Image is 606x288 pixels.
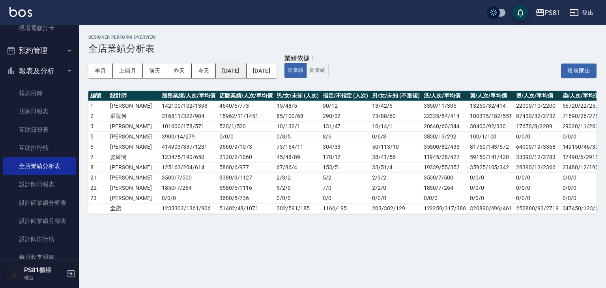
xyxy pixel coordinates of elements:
td: 2 [88,111,108,121]
div: PS81 [545,8,560,18]
td: 101600 / 178 / 571 [160,121,217,131]
td: 0/0/0 [422,193,468,203]
td: 22000/10/2200 [514,101,560,111]
td: 122259/317/386 [422,203,468,213]
td: 2 / 3 / 2 [370,172,421,183]
td: 5 [88,131,108,142]
td: 3680 / 5 / 736 [217,193,275,203]
td: 131 / 47 [321,121,370,131]
th: 設計師 [108,91,160,101]
td: 100/1/100 [468,131,514,142]
td: 7 / 0 [321,183,370,193]
button: 實業績 [306,63,328,78]
td: 414903 / 337 / 1231 [160,142,217,152]
td: 0/0/0 [468,172,514,183]
th: 男/女/未知 (人次) [275,91,320,101]
td: 6 [88,142,108,152]
a: 店家日報表 [3,102,76,120]
td: [PERSON_NAME] [108,172,160,183]
td: 125163 / 204 / 614 [160,162,217,172]
td: 5580 / 5 / 1116 [217,183,275,193]
button: 虛業績 [284,63,307,78]
a: 設計師日報表 [3,175,76,193]
td: 13250/32/414 [468,101,514,111]
td: 9660 / 9 / 1073 [217,142,275,152]
td: 67 / 86 / 4 [275,162,320,172]
td: 3900 / 14 / 279 [160,131,217,142]
td: [PERSON_NAME] [108,131,160,142]
a: 現場電腦打卡 [3,19,76,37]
td: 10 / 132 / 1 [275,121,320,131]
td: 5 / 2 / 0 [275,183,320,193]
td: 142100 / 102 / 1393 [160,101,217,111]
td: 22335/54/414 [422,111,468,121]
td: 7 [88,152,108,162]
td: 50 / 113 / 10 [370,142,421,152]
a: 設計師排行榜 [3,230,76,248]
td: 8 [88,162,108,172]
td: 10 / 14 / 1 [370,121,421,131]
td: 38 / 41 / 56 [370,152,421,162]
td: 0/0/0 [514,193,560,203]
a: 報表匯出 [561,66,597,74]
td: 153 / 51 [321,162,370,172]
button: 昨天 [167,64,192,78]
td: 采蓮何 [108,111,160,121]
td: 304 / 33 [321,142,370,152]
a: 報表目錄 [3,84,76,102]
button: PS81 [532,5,563,21]
td: 20640/60/344 [422,121,468,131]
td: 19339/55/352 [422,162,468,172]
th: 編號 [88,91,108,101]
th: 燙/人次/單均價 [514,91,560,101]
td: 51402 / 48 / 1071 [217,203,275,213]
td: 252880/93/2719 [514,203,560,213]
td: 320890/696/461 [468,203,514,213]
img: Logo [9,7,32,17]
h2: Designer Perform Overview [88,35,597,40]
h5: PS81櫃檯 [24,266,64,274]
td: 73 / 164 / 11 [275,142,320,152]
h3: 全店業績分析表 [88,43,597,54]
td: [PERSON_NAME] [108,183,160,193]
td: 8 / 6 [321,131,370,142]
th: 剪/人次/單均價 [468,91,514,101]
td: [PERSON_NAME] [108,162,160,172]
td: 15 / 48 / 5 [275,101,320,111]
button: 登出 [566,6,597,20]
td: 81750/143/572 [468,142,514,152]
td: 33390/12/2783 [514,152,560,162]
td: 15962 / 11 / 1451 [217,111,275,121]
button: 報表匯出 [561,64,597,78]
a: 設計師業績月報表 [3,212,76,230]
td: 316811 / 322 / 984 [160,111,217,121]
td: 28390/12/2366 [514,162,560,172]
td: 13 / 42 / 5 [370,101,421,111]
td: 87430/32/2732 [514,111,560,121]
td: 35500/82/433 [422,142,468,152]
button: [DATE] [216,64,246,78]
p: 櫃台 [24,274,64,281]
td: 30400/92/330 [468,121,514,131]
td: 0/0/0 [514,131,560,142]
td: 3 [88,121,108,131]
td: 3500 / 7 / 500 [160,172,217,183]
td: 290 / 32 [321,111,370,121]
td: 203 / 302 / 129 [370,203,421,213]
td: 2120 / 2 / 1060 [217,152,275,162]
td: 1233302 / 1361 / 906 [160,203,217,213]
td: 0/0/0 [514,172,560,183]
td: 35925/105/342 [468,162,514,172]
button: 今天 [192,64,216,78]
td: 1 [88,101,108,111]
td: 33 / 51 / 4 [370,162,421,172]
td: 0/0/0 [514,183,560,193]
td: 11945/28/427 [422,152,468,162]
td: 59150/141/420 [468,152,514,162]
td: 1166 / 195 [321,203,370,213]
td: 2 / 3 / 2 [275,172,320,183]
td: 1850/7/264 [422,183,468,193]
td: 17670/8/2209 [514,121,560,131]
a: 每日收支明細 [3,248,76,266]
a: 全店業績分析表 [3,157,76,175]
